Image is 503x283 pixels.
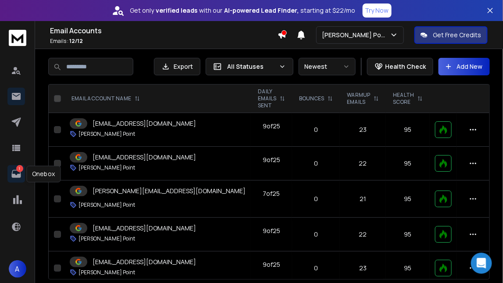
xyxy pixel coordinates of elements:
[386,147,430,180] td: 95
[78,131,135,138] p: [PERSON_NAME] Point
[78,202,135,209] p: [PERSON_NAME] Point
[340,113,386,147] td: 23
[9,30,26,46] img: logo
[263,189,280,198] div: 7 of 25
[78,269,135,276] p: [PERSON_NAME] Point
[50,38,278,45] p: Emails :
[385,62,426,71] p: Health Check
[69,37,83,45] span: 12 / 12
[297,125,335,134] p: 0
[365,6,389,15] p: Try Now
[263,156,280,164] div: 9 of 25
[297,230,335,239] p: 0
[9,260,26,278] button: A
[297,159,335,168] p: 0
[299,58,356,75] button: Newest
[227,62,275,71] p: All Statuses
[322,31,390,39] p: [PERSON_NAME] Point
[78,164,135,171] p: [PERSON_NAME] Point
[263,226,280,235] div: 9 of 25
[433,31,482,39] p: Get Free Credits
[93,153,196,162] p: [EMAIL_ADDRESS][DOMAIN_NAME]
[340,147,386,180] td: 22
[263,260,280,269] div: 9 of 25
[156,6,198,15] strong: verified leads
[340,218,386,251] td: 22
[386,113,430,147] td: 95
[93,119,196,128] p: [EMAIL_ADDRESS][DOMAIN_NAME]
[297,264,335,272] p: 0
[439,58,490,75] button: Add New
[386,218,430,251] td: 95
[263,122,280,131] div: 9 of 25
[93,258,196,266] p: [EMAIL_ADDRESS][DOMAIN_NAME]
[27,166,61,182] div: Onebox
[93,187,246,195] p: [PERSON_NAME][EMAIL_ADDRESS][DOMAIN_NAME]
[393,92,414,106] p: HEALTH SCORE
[225,6,299,15] strong: AI-powered Lead Finder,
[71,95,140,102] div: EMAIL ACCOUNT NAME
[414,26,488,44] button: Get Free Credits
[16,165,23,172] p: 1
[78,235,135,242] p: [PERSON_NAME] Point
[297,195,335,203] p: 0
[386,180,430,218] td: 95
[367,58,433,75] button: Health Check
[347,92,370,106] p: WARMUP EMAILS
[154,58,200,75] button: Export
[93,224,196,233] p: [EMAIL_ADDRESS][DOMAIN_NAME]
[299,95,324,102] p: BOUNCES
[50,25,278,36] h1: Email Accounts
[130,6,356,15] p: Get only with our starting at $22/mo
[340,180,386,218] td: 21
[258,88,276,109] p: DAILY EMAILS SENT
[471,253,492,274] div: Open Intercom Messenger
[7,165,25,183] a: 1
[363,4,392,18] button: Try Now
